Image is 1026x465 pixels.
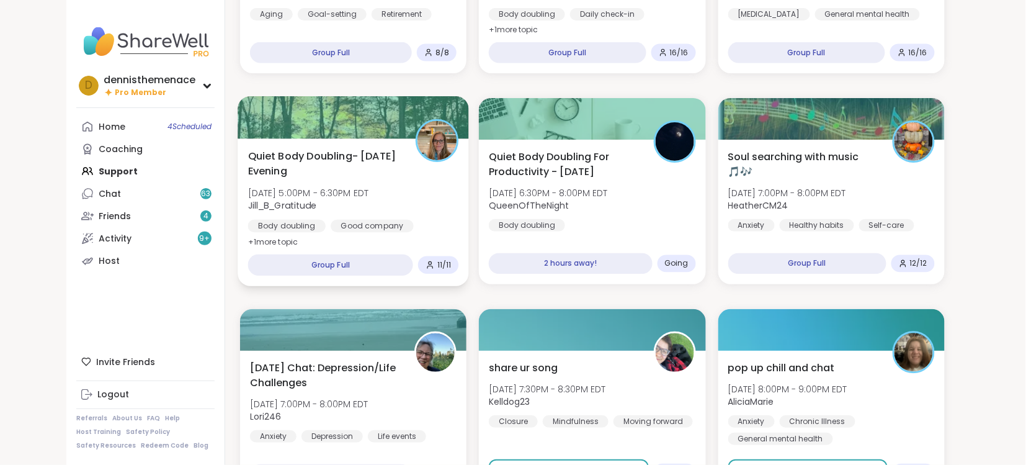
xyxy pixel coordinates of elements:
a: Coaching [76,138,215,160]
span: d [85,78,92,94]
div: Host [99,255,120,268]
span: 16 / 16 [670,48,689,58]
a: About Us [112,414,142,423]
b: Jill_B_Gratitude [248,199,317,212]
img: Jill_B_Gratitude [417,121,457,160]
div: Moving forward [613,415,693,428]
span: [DATE] 5:00PM - 6:30PM EDT [248,187,369,199]
div: Body doubling [489,219,565,232]
a: Blog [194,441,208,450]
div: Activity [99,233,132,245]
span: 8 / 8 [435,48,449,58]
a: Activity9+ [76,227,215,250]
div: 2 hours away! [489,253,652,274]
span: [DATE] 7:00PM - 8:00PM EDT [250,398,368,410]
b: Lori246 [250,410,281,423]
span: 9 + [200,233,210,244]
div: dennisthemenace [104,73,195,87]
span: 11 / 11 [437,260,451,270]
div: Group Full [248,255,414,276]
span: [DATE] 7:30PM - 8:30PM EDT [489,383,605,395]
img: Kelldog23 [656,333,694,372]
div: Good company [331,220,414,232]
img: QueenOfTheNight [656,122,694,161]
a: Safety Resources [76,441,136,450]
div: Depression [301,430,363,443]
span: Pro Member [115,88,166,98]
div: Home [99,121,125,133]
img: ShareWell Nav Logo [76,20,215,63]
a: Host [76,250,215,272]
div: Goal-setting [298,8,367,20]
b: Kelldog23 [489,395,530,408]
span: share ur song [489,361,558,376]
a: Referrals [76,414,107,423]
div: Body doubling [248,220,326,232]
div: Daily check-in [570,8,645,20]
div: Life events [368,430,426,443]
span: 4 Scheduled [167,122,212,132]
div: Chat [99,188,121,201]
a: Chat63 [76,183,215,205]
span: 63 [202,189,211,199]
div: Friends [99,210,131,223]
div: Retirement [372,8,432,20]
div: Invite Friends [76,351,215,373]
a: Help [165,414,180,423]
img: Lori246 [416,333,455,372]
div: Closure [489,415,538,428]
span: [DATE] Chat: Depression/Life Challenges [250,361,401,391]
div: Body doubling [489,8,565,20]
div: Group Full [250,42,412,63]
div: Coaching [99,143,143,156]
span: Quiet Body Doubling- [DATE] Evening [248,148,402,179]
span: Quiet Body Doubling For Productivity - [DATE] [489,150,640,179]
a: Home4Scheduled [76,115,215,138]
b: QueenOfTheNight [489,199,569,212]
div: Aging [250,8,293,20]
span: Going [665,259,689,269]
a: Safety Policy [126,428,170,436]
div: Group Full [489,42,646,63]
span: 4 [203,211,208,222]
span: [DATE] 6:30PM - 8:00PM EDT [489,187,607,199]
div: Anxiety [250,430,297,443]
div: Mindfulness [543,415,609,428]
div: Logout [97,389,129,401]
a: Redeem Code [141,441,189,450]
a: Host Training [76,428,121,436]
a: FAQ [147,414,160,423]
a: Logout [76,384,215,406]
a: Friends4 [76,205,215,227]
